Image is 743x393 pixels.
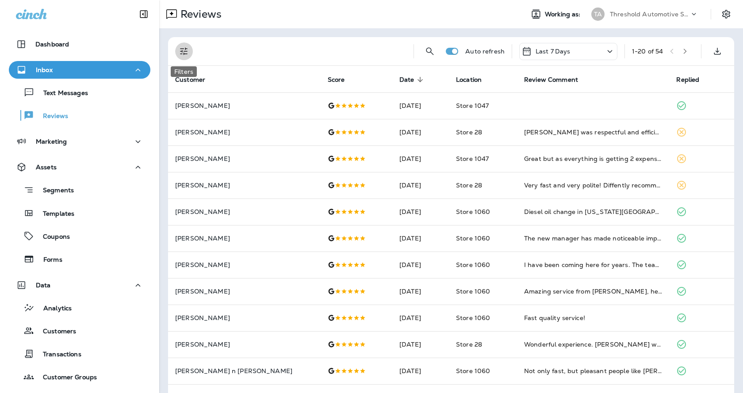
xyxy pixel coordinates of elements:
[456,287,490,295] span: Store 1060
[392,172,449,198] td: [DATE]
[456,181,482,189] span: Store 28
[175,314,314,321] p: [PERSON_NAME]
[175,288,314,295] p: [PERSON_NAME]
[36,138,67,145] p: Marketing
[456,234,490,242] span: Store 1060
[9,298,150,317] button: Analytics
[34,328,76,336] p: Customers
[175,129,314,136] p: [PERSON_NAME]
[9,344,150,363] button: Transactions
[718,6,734,22] button: Settings
[131,5,156,23] button: Collapse Sidebar
[9,276,150,294] button: Data
[591,8,605,21] div: TA
[456,340,482,348] span: Store 28
[35,41,69,48] p: Dashboard
[34,187,74,195] p: Segments
[456,102,489,110] span: Store 1047
[175,76,217,84] span: Customer
[524,366,663,375] div: Not only fast, but pleasant people like Amber make it an easy and smooth experience.
[610,11,689,18] p: Threshold Automotive Service dba Grease Monkey
[676,76,711,84] span: Replied
[9,180,150,199] button: Segments
[524,207,663,216] div: Diesel oil change in Idaho Falls finished in 15 minutes. Straightforward, no gimmicks.
[392,119,449,145] td: [DATE]
[456,261,490,269] span: Store 1060
[456,367,490,375] span: Store 1060
[392,305,449,331] td: [DATE]
[34,233,70,241] p: Coupons
[676,76,699,84] span: Replied
[392,198,449,225] td: [DATE]
[175,76,205,84] span: Customer
[175,235,314,242] p: [PERSON_NAME]
[392,358,449,384] td: [DATE]
[709,42,726,60] button: Export as CSV
[175,367,314,374] p: [PERSON_NAME] n [PERSON_NAME]
[392,92,449,119] td: [DATE]
[34,305,72,313] p: Analytics
[36,66,53,73] p: Inbox
[9,61,150,79] button: Inbox
[177,8,222,21] p: Reviews
[392,278,449,305] td: [DATE]
[34,351,81,359] p: Transactions
[456,128,482,136] span: Store 28
[171,66,197,77] div: Filters
[9,106,150,125] button: Reviews
[399,76,426,84] span: Date
[536,48,571,55] p: Last 7 Days
[9,158,150,176] button: Assets
[392,331,449,358] td: [DATE]
[524,287,663,296] div: Amazing service from Joseph, he went beyond what I expected and made sure I left with all the ans...
[34,374,97,382] p: Customer Groups
[545,11,582,18] span: Working as:
[524,313,663,322] div: Fast quality service!
[34,256,62,264] p: Forms
[392,252,449,278] td: [DATE]
[524,260,663,269] div: I have been coming here for years. The team always takes care of my vehicles quickly and honestly.
[392,145,449,172] td: [DATE]
[456,314,490,322] span: Store 1060
[399,76,414,84] span: Date
[421,42,439,60] button: Search Reviews
[524,154,663,163] div: Great but as everything is getting 2 expensive
[175,102,314,109] p: [PERSON_NAME]
[328,76,356,84] span: Score
[175,155,314,162] p: [PERSON_NAME]
[632,48,663,55] div: 1 - 20 of 54
[524,234,663,243] div: The new manager has made noticeable improvements. The shop looks better and the service is faster.
[9,250,150,268] button: Forms
[9,35,150,53] button: Dashboard
[9,367,150,386] button: Customer Groups
[9,227,150,245] button: Coupons
[9,204,150,222] button: Templates
[524,128,663,137] div: James was respectful and efficient with the work he did and gave good advice and was able to answ...
[392,225,449,252] td: [DATE]
[34,210,74,218] p: Templates
[175,341,314,348] p: [PERSON_NAME]
[34,89,88,98] p: Text Messages
[465,48,505,55] p: Auto refresh
[328,76,345,84] span: Score
[524,76,590,84] span: Review Comment
[524,340,663,349] div: Wonderful experience. Jared was great.
[34,112,68,121] p: Reviews
[524,76,578,84] span: Review Comment
[9,321,150,340] button: Customers
[456,76,482,84] span: Location
[456,155,489,163] span: Store 1047
[456,208,490,216] span: Store 1060
[175,182,314,189] p: [PERSON_NAME]
[175,261,314,268] p: [PERSON_NAME]
[9,133,150,150] button: Marketing
[456,76,493,84] span: Location
[36,164,57,171] p: Assets
[175,42,193,60] button: Filters
[524,181,663,190] div: Very fast and very polite! Diffently recommend this company to anyone!! They have my business!!! 💯🫶😁
[175,208,314,215] p: [PERSON_NAME]
[36,282,51,289] p: Data
[9,83,150,102] button: Text Messages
